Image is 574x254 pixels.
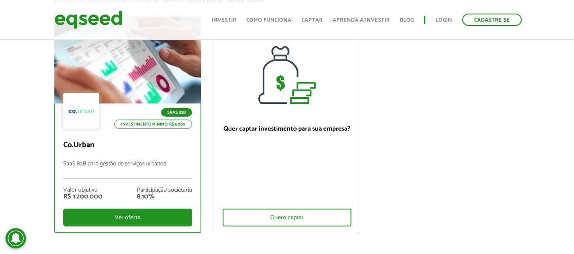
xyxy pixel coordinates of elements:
[114,120,192,129] p: Investimento mínimo: R$ 5.000
[333,17,390,23] a: Aprenda a investir
[54,8,122,31] img: EqSeed
[161,108,192,117] p: SaaS B2B
[302,17,322,23] a: Captar
[246,17,291,23] a: Como funciona
[54,17,201,233] a: SaaS B2B Investimento mínimo: R$ 5.000 Co.Urban SaaS B2B para gestão de serviços urbanos Valor ob...
[137,193,192,200] div: 8,10%
[214,17,360,233] a: Quer captar investimento para sua empresa? Quero captar
[63,193,102,200] div: R$ 1.200.000
[400,17,414,23] a: Blog
[223,209,351,226] div: Quero captar
[63,141,192,150] p: Co.Urban
[63,187,102,193] div: Valor objetivo
[435,17,452,23] a: Login
[63,161,192,179] p: SaaS B2B para gestão de serviços urbanos
[212,17,236,23] a: Investir
[223,125,351,133] p: Quer captar investimento para sua empresa?
[63,209,192,226] div: Ver oferta
[462,14,522,26] a: Cadastre-se
[137,187,192,193] div: Participação societária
